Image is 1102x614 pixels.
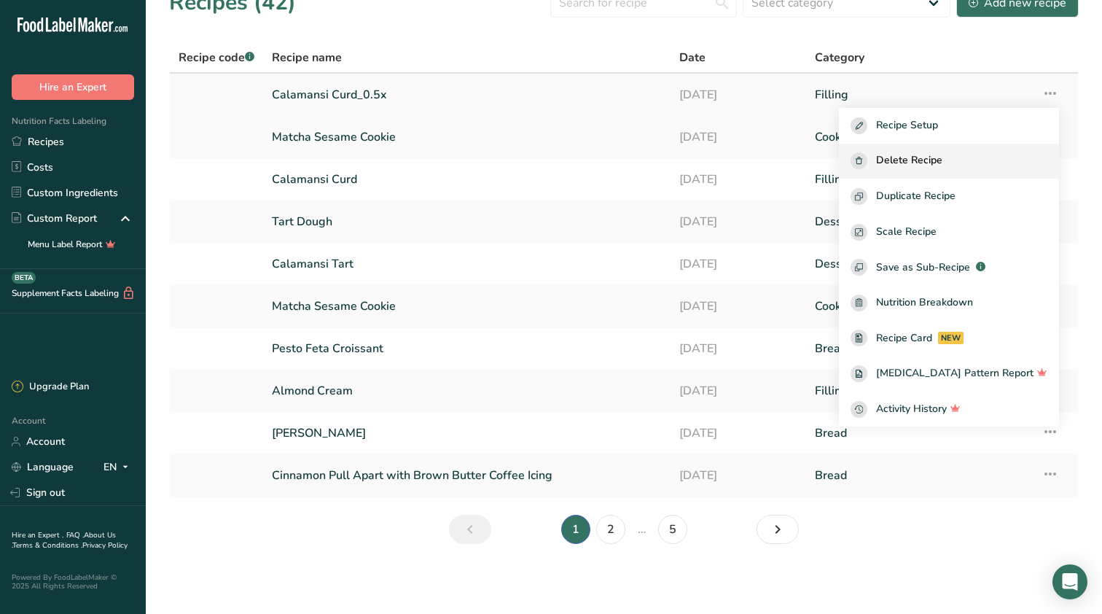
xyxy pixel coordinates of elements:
[679,49,706,66] span: Date
[103,459,134,476] div: EN
[815,460,1024,491] a: Bread
[815,249,1024,279] a: Dessert
[679,460,797,491] a: [DATE]
[12,573,134,591] div: Powered By FoodLabelMaker © 2025 All Rights Reserved
[679,249,797,279] a: [DATE]
[876,260,970,275] span: Save as Sub-Recipe
[272,79,662,110] a: Calamansi Curd_0.5x
[12,454,74,480] a: Language
[839,144,1059,179] button: Delete Recipe
[839,356,1059,392] a: [MEDICAL_DATA] Pattern Report
[658,515,687,544] a: Page 5.
[66,530,84,540] a: FAQ .
[876,117,938,134] span: Recipe Setup
[815,122,1024,152] a: Cookies
[272,376,662,406] a: Almond Cream
[12,530,116,551] a: About Us .
[12,272,36,284] div: BETA
[1052,564,1087,599] div: Open Intercom Messenger
[272,418,662,448] a: [PERSON_NAME]
[12,74,134,100] button: Hire an Expert
[12,530,63,540] a: Hire an Expert .
[839,392,1059,427] button: Activity History
[815,418,1024,448] a: Bread
[839,214,1059,250] button: Scale Recipe
[272,164,662,195] a: Calamansi Curd
[679,376,797,406] a: [DATE]
[272,249,662,279] a: Calamansi Tart
[839,179,1059,214] button: Duplicate Recipe
[839,108,1059,144] button: Recipe Setup
[272,333,662,364] a: Pesto Feta Croissant
[679,291,797,322] a: [DATE]
[596,515,625,544] a: Page 2.
[815,291,1024,322] a: Cookies
[757,515,799,544] a: Next page
[679,164,797,195] a: [DATE]
[938,332,964,344] div: NEW
[82,540,128,551] a: Privacy Policy
[876,330,932,346] span: Recipe Card
[12,380,89,395] div: Upgrade Plan
[449,515,491,544] a: Previous page
[272,291,662,322] a: Matcha Sesame Cookie
[815,79,1024,110] a: Filling
[815,206,1024,237] a: Dessert
[876,224,937,241] span: Scale Recipe
[179,50,254,66] span: Recipe code
[679,79,797,110] a: [DATE]
[815,49,864,66] span: Category
[815,164,1024,195] a: Filling
[272,460,662,491] a: Cinnamon Pull Apart with Brown Butter Coffee Icing
[272,206,662,237] a: Tart Dough
[679,122,797,152] a: [DATE]
[272,122,662,152] a: Matcha Sesame Cookie
[876,365,1033,382] span: [MEDICAL_DATA] Pattern Report
[679,206,797,237] a: [DATE]
[839,249,1059,285] button: Save as Sub-Recipe
[12,540,82,551] a: Terms & Conditions .
[272,49,342,66] span: Recipe name
[876,152,942,169] span: Delete Recipe
[679,333,797,364] a: [DATE]
[12,211,97,226] div: Custom Report
[839,285,1059,321] a: Nutrition Breakdown
[876,295,973,311] span: Nutrition Breakdown
[876,401,947,418] span: Activity History
[679,418,797,448] a: [DATE]
[876,188,956,205] span: Duplicate Recipe
[839,321,1059,357] a: Recipe Card NEW
[815,376,1024,406] a: Filling
[815,333,1024,364] a: Bread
